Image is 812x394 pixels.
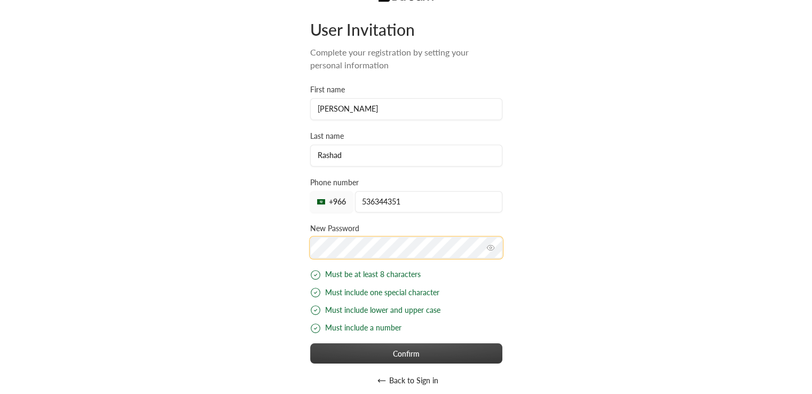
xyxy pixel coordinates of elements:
[310,46,502,72] div: Complete your registration by setting your personal information
[482,239,499,256] button: toggle password visibility
[310,84,345,95] label: First name
[310,191,353,212] div: +966
[310,305,502,316] div: Must include lower and upper case
[355,191,502,212] input: Phone number
[310,98,502,120] input: First name
[310,370,502,391] button: Back to Sign in
[310,269,502,280] div: Must be at least 8 characters
[310,287,502,298] div: Must include one special character
[310,145,502,167] input: Last name
[310,19,502,40] div: User Invitation
[310,223,359,234] label: New Password
[310,177,359,188] label: Phone number
[310,322,502,334] div: Must include a number
[310,131,344,141] label: Last name
[310,343,502,363] button: Confirm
